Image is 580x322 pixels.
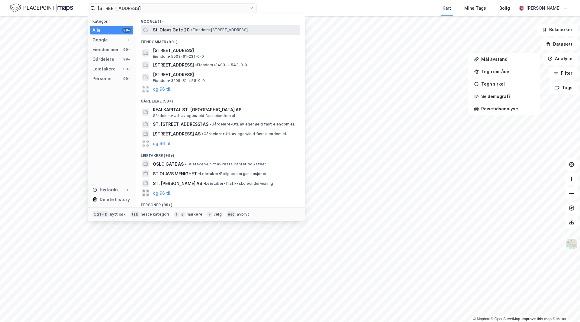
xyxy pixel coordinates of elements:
[202,132,287,136] span: Gårdeiere • Utl. av egen/leid fast eiendom el.
[550,293,580,322] iframe: Chat Widget
[153,130,201,138] span: [STREET_ADDRESS] AS
[203,181,273,186] span: Leietaker • Trafikkskoleundervisning
[526,5,561,12] div: [PERSON_NAME]
[543,53,578,65] button: Analyse
[136,14,305,25] div: Google (1)
[92,211,109,217] div: Ctrl + k
[153,54,204,59] span: Eiendom • 5503-61-231-0-0
[214,212,222,217] div: velg
[481,94,534,99] div: Se demografi
[126,187,131,192] div: 0
[202,132,204,136] span: •
[92,75,112,82] div: Personer
[10,3,73,13] img: logo.f888ab2527a4732fd821a326f86c7f29.svg
[227,211,236,217] div: esc
[187,212,202,217] div: markere
[464,5,486,12] div: Mine Tags
[153,106,298,113] span: REALKAPITAL ST. [GEOGRAPHIC_DATA] AS
[481,69,534,74] div: Tegn område
[122,47,131,52] div: 99+
[153,47,298,54] span: [STREET_ADDRESS]
[203,181,205,186] span: •
[191,28,193,32] span: •
[92,186,119,194] div: Historikk
[92,36,108,44] div: Google
[210,122,211,126] span: •
[550,293,580,322] div: Kontrollprogram for chat
[153,26,190,34] span: St. Olavs Gate 20
[549,67,578,79] button: Filter
[153,189,170,197] button: og 96 til
[191,28,248,32] span: Eiendom • [STREET_ADDRESS]
[195,63,197,67] span: •
[566,239,577,250] img: Z
[153,86,170,93] button: og 96 til
[110,212,126,217] div: nytt søk
[136,198,305,209] div: Personer (99+)
[92,19,133,24] div: Kategori
[95,4,249,13] input: Søk på adresse, matrikkel, gårdeiere, leietakere eller personer
[122,57,131,62] div: 99+
[92,27,101,34] div: Alle
[153,113,236,118] span: Gårdeiere • Utl. av egen/leid fast eiendom el.
[136,94,305,105] div: Gårdeiere (99+)
[185,162,266,167] span: Leietaker • Drift av restauranter og kafeer
[136,148,305,159] div: Leietakere (99+)
[549,82,578,94] button: Tags
[443,5,451,12] div: Kart
[522,317,552,321] a: Improve this map
[153,180,202,187] span: ST. [PERSON_NAME] AS
[541,38,578,50] button: Datasett
[153,121,208,128] span: ST. [STREET_ADDRESS] AS
[481,81,534,86] div: Tegn sirkel
[185,162,187,166] span: •
[198,171,200,176] span: •
[153,170,197,177] span: ST OLAVS MENIGHET
[153,78,205,83] span: Eiendom • 3205-81-458-0-0
[122,76,131,81] div: 99+
[136,35,305,46] div: Eiendommer (99+)
[122,67,131,71] div: 99+
[153,61,194,69] span: [STREET_ADDRESS]
[100,196,130,203] div: Delete history
[210,122,295,127] span: Gårdeiere • Utl. av egen/leid fast eiendom el.
[237,212,249,217] div: avbryt
[473,317,490,321] a: Mapbox
[153,140,170,147] button: og 96 til
[537,24,578,36] button: Bokmerker
[195,63,247,67] span: Eiendom • 3403-1-543-0-0
[126,37,131,42] div: 1
[153,161,184,168] span: OSLO GATE AS
[130,211,140,217] div: tab
[92,56,114,63] div: Gårdeiere
[122,28,131,33] div: 99+
[481,106,534,111] div: Reisetidsanalyse
[141,212,169,217] div: neste kategori
[499,5,510,12] div: Bolig
[481,57,534,62] div: Mål avstand
[92,65,116,73] div: Leietakere
[92,46,119,53] div: Eiendommer
[491,317,520,321] a: OpenStreetMap
[198,171,267,176] span: Leietaker • Religiøse organisasjoner
[153,71,298,78] span: [STREET_ADDRESS]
